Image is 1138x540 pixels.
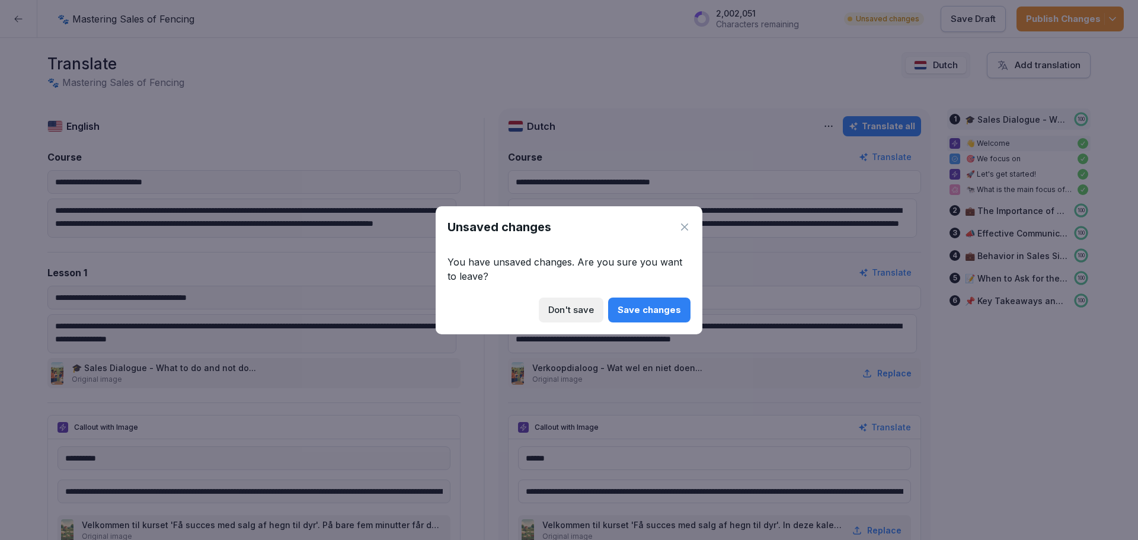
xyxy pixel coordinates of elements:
div: Save changes [618,303,681,317]
button: Save changes [608,298,691,322]
p: You have unsaved changes. Are you sure you want to leave? [447,255,691,283]
button: Don't save [539,298,603,322]
div: Don't save [548,303,594,317]
h1: Unsaved changes [447,218,551,236]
